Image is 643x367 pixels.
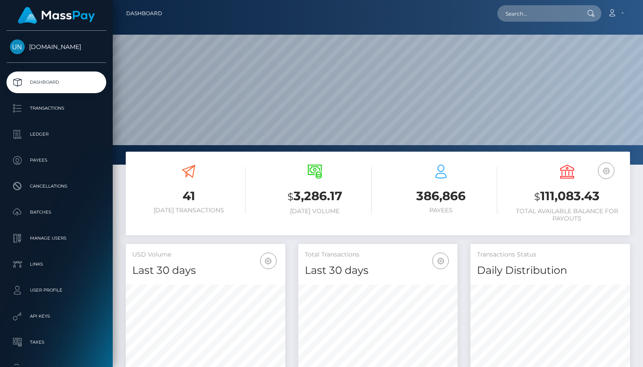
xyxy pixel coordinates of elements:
[132,188,245,205] h3: 41
[305,250,451,259] h5: Total Transactions
[7,227,106,249] a: Manage Users
[258,188,372,205] h3: 3,286.17
[7,71,106,93] a: Dashboard
[510,208,623,222] h6: Total Available Balance for Payouts
[10,258,103,271] p: Links
[10,284,103,297] p: User Profile
[10,76,103,89] p: Dashboard
[10,232,103,245] p: Manage Users
[7,253,106,275] a: Links
[10,128,103,141] p: Ledger
[10,102,103,115] p: Transactions
[132,250,279,259] h5: USD Volume
[7,123,106,145] a: Ledger
[477,250,623,259] h5: Transactions Status
[534,191,540,203] small: $
[7,331,106,353] a: Taxes
[497,5,579,22] input: Search...
[287,191,294,203] small: $
[7,43,106,51] span: [DOMAIN_NAME]
[10,310,103,323] p: API Keys
[10,154,103,167] p: Payees
[10,336,103,349] p: Taxes
[10,180,103,193] p: Cancellations
[258,208,372,215] h6: [DATE] Volume
[18,7,95,24] img: MassPay Logo
[10,39,25,54] img: Unlockt.me
[7,279,106,301] a: User Profile
[477,263,623,278] h4: Daily Distribution
[7,305,106,327] a: API Keys
[132,207,245,214] h6: [DATE] Transactions
[132,263,279,278] h4: Last 30 days
[7,201,106,223] a: Batches
[126,4,162,23] a: Dashboard
[385,188,498,205] h3: 386,866
[510,188,623,205] h3: 111,083.43
[385,207,498,214] h6: Payees
[7,97,106,119] a: Transactions
[305,263,451,278] h4: Last 30 days
[7,149,106,171] a: Payees
[7,175,106,197] a: Cancellations
[10,206,103,219] p: Batches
